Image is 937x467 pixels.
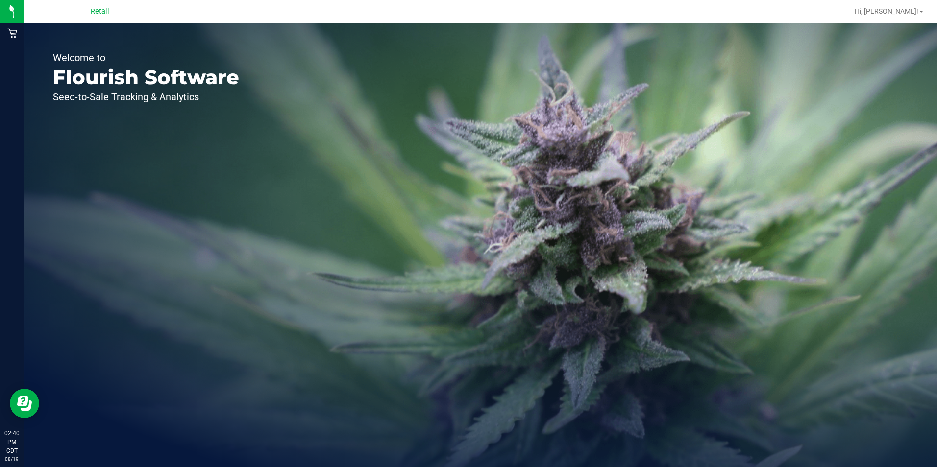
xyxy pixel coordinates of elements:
p: Flourish Software [53,68,239,87]
p: Seed-to-Sale Tracking & Analytics [53,92,239,102]
p: 08/19 [4,455,19,463]
iframe: Resource center [10,389,39,418]
span: Retail [91,7,109,16]
inline-svg: Retail [7,28,17,38]
p: 02:40 PM CDT [4,429,19,455]
span: Hi, [PERSON_NAME]! [855,7,918,15]
p: Welcome to [53,53,239,63]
